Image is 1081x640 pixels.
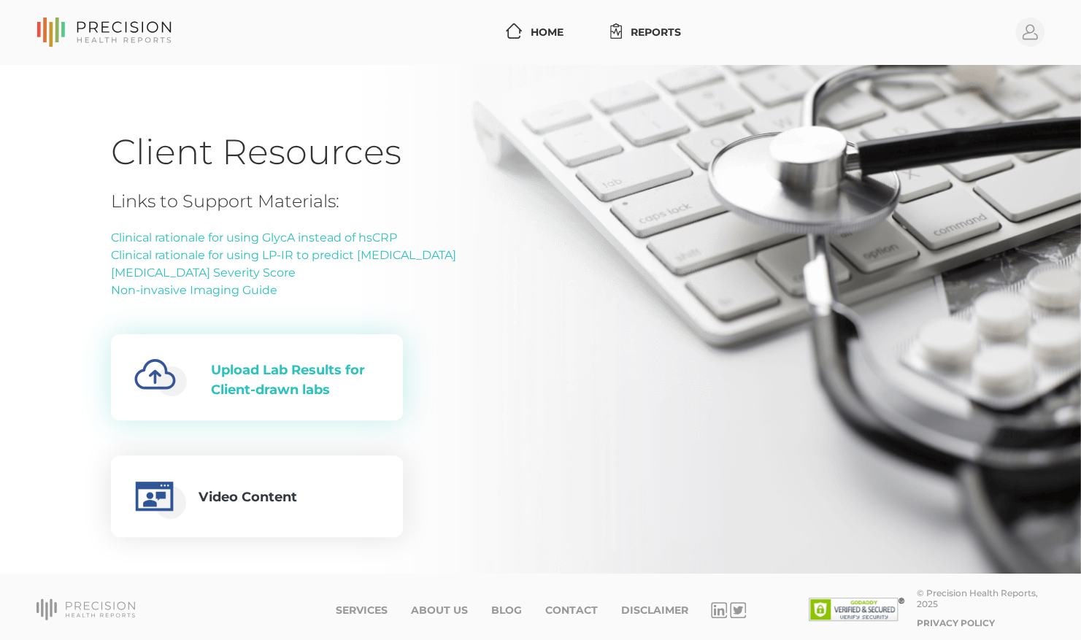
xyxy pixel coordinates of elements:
a: Services [335,604,387,617]
a: About Us [410,604,467,617]
a: [MEDICAL_DATA] Severity Score [111,266,296,279]
a: Non-invasive Imaging Guide [111,283,277,297]
div: Upload Lab Results for Client-drawn labs [211,361,380,400]
a: Home [500,19,569,46]
a: Privacy Policy [916,617,994,628]
img: educational-video.0c644723.png [131,473,187,520]
a: Reports [604,19,687,46]
h4: Links to Support Materials: [111,191,456,212]
a: Clinical rationale for using LP-IR to predict [MEDICAL_DATA] [111,248,456,262]
div: © Precision Health Reports, 2025 [916,587,1045,609]
a: Clinical rationale for using GlycA instead of hsCRP [111,231,397,244]
a: Contact [545,604,597,617]
a: Disclaimer [620,604,688,617]
img: SSL site seal - click to verify [809,598,904,621]
div: Video Content [199,487,296,511]
a: Blog [491,604,521,617]
h1: Client Resources [111,131,970,174]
